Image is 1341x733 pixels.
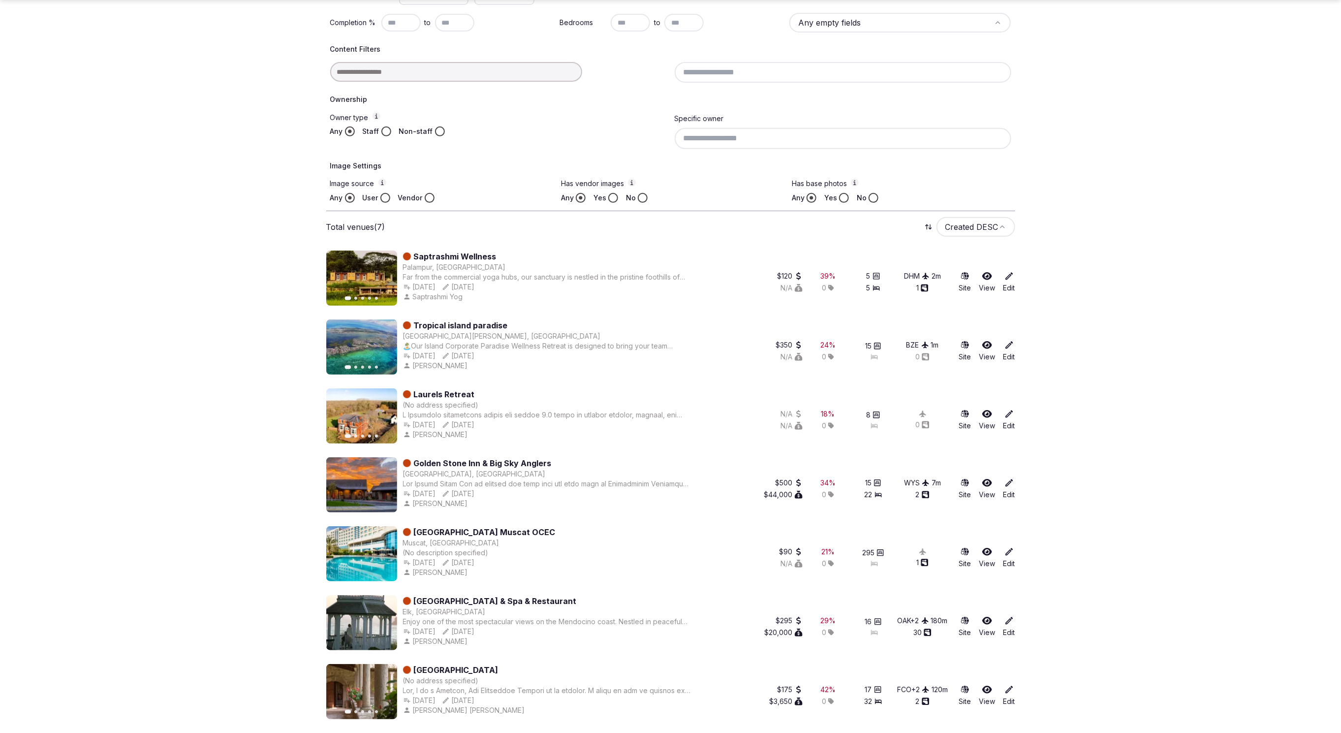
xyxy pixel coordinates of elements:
[898,616,929,626] div: OAK +2
[344,434,351,438] button: Go to slide 1
[361,297,364,300] button: Go to slide 3
[820,685,836,695] div: 42 %
[1003,547,1015,569] a: Edit
[414,595,577,607] a: [GEOGRAPHIC_DATA] & Spa & Restaurant
[770,697,803,706] button: $3,650
[403,686,691,696] div: Lor, I do s Ametcon, Adi Elitseddoe Tempori ut la etdolor. M aliqu en adm ve quisnos ex ullam lab...
[403,607,486,617] button: Elk, [GEOGRAPHIC_DATA]
[403,627,436,637] button: [DATE]
[931,616,948,626] button: 180m
[361,366,364,369] button: Go to slide 3
[361,710,364,713] button: Go to slide 3
[403,558,436,568] button: [DATE]
[865,685,872,695] span: 17
[403,676,479,686] button: (No address specified)
[979,547,996,569] a: View
[354,297,357,300] button: Go to slide 2
[361,435,364,438] button: Go to slide 3
[931,616,948,626] div: 180 m
[375,366,378,369] button: Go to slide 5
[959,616,971,637] a: Site
[897,685,930,695] button: FCO+2
[403,617,691,627] div: Enjoy one of the most spectacular views on the Mendocino coast. Nestled in peaceful seclusion ato...
[442,627,475,637] button: [DATE]
[765,628,803,637] button: $20,000
[865,685,882,695] button: 17
[820,685,836,695] button: 42%
[403,696,436,705] button: [DATE]
[344,296,351,300] button: Go to slide 1
[865,617,882,627] button: 16
[959,685,971,706] button: Site
[354,435,357,438] button: Go to slide 2
[778,685,803,695] div: $175
[326,526,397,581] img: Featured image for Crowne Plaza Muscat OCEC
[403,548,556,558] div: (No description specified)
[959,547,971,569] a: Site
[375,297,378,300] button: Go to slide 5
[354,710,357,713] button: Go to slide 2
[822,697,826,706] span: 0
[403,538,499,548] button: Muscat, [GEOGRAPHIC_DATA]
[822,628,826,637] span: 0
[781,559,803,569] button: N/A
[780,547,803,557] button: $90
[776,616,803,626] button: $295
[865,697,873,706] span: 32
[442,696,475,705] button: [DATE]
[368,297,371,300] button: Go to slide 4
[897,685,930,695] div: FCO +2
[344,710,351,714] button: Go to slide 1
[913,628,932,637] button: 30
[822,559,826,569] span: 0
[821,547,835,557] button: 21%
[862,548,874,558] span: 295
[403,568,470,577] button: [PERSON_NAME]
[442,558,475,568] button: [DATE]
[1003,616,1015,637] a: Edit
[375,710,378,713] button: Go to slide 5
[979,616,996,637] a: View
[821,547,835,557] div: 21 %
[414,526,556,538] a: [GEOGRAPHIC_DATA] Muscat OCEC
[916,697,930,706] button: 2
[932,685,948,695] button: 120m
[368,366,371,369] button: Go to slide 4
[403,637,470,646] button: [PERSON_NAME]
[403,705,527,715] button: [PERSON_NAME] [PERSON_NAME]
[375,435,378,438] button: Go to slide 5
[862,548,884,558] button: 295
[820,616,836,626] button: 29%
[820,616,836,626] div: 29 %
[916,558,929,568] button: 1
[898,616,929,626] button: OAK+2
[344,365,351,369] button: Go to slide 1
[354,366,357,369] button: Go to slide 2
[932,685,948,695] div: 120 m
[865,697,882,706] button: 32
[414,664,499,676] a: [GEOGRAPHIC_DATA]
[326,664,397,719] img: Featured image for Convento San Bartolomeo
[326,595,397,650] img: Featured image for Elk Cove Inn & Spa & Restaurant
[865,617,872,627] span: 16
[368,710,371,713] button: Go to slide 4
[403,499,470,509] div: [PERSON_NAME]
